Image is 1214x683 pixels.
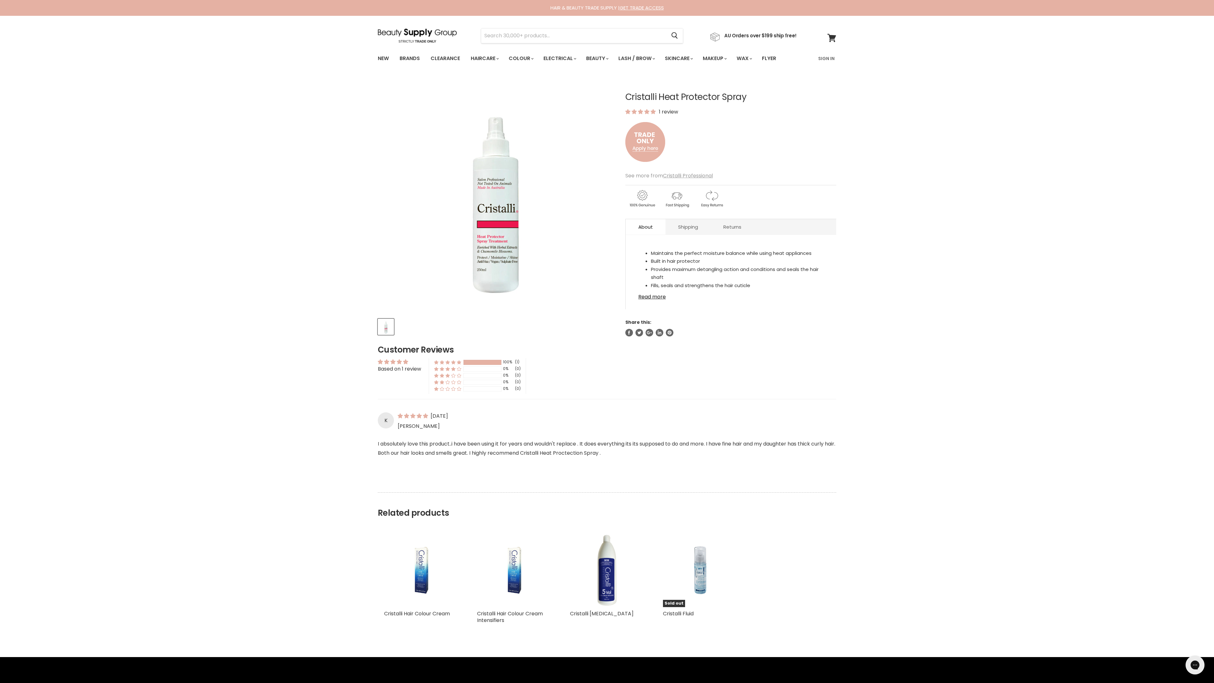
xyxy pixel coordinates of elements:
[481,28,683,43] form: Product
[660,52,697,65] a: Skincare
[373,49,798,68] ul: Main menu
[625,189,659,208] img: genuine.gif
[711,219,754,235] a: Returns
[665,219,711,235] a: Shipping
[384,533,458,607] a: Cristalli Hair Colour Cream
[570,610,634,617] a: Cristalli [MEDICAL_DATA]
[378,412,394,428] div: K
[539,52,580,65] a: Electrical
[660,189,694,208] img: shipping.gif
[698,52,731,65] a: Makeup
[378,77,614,313] div: Cristalli Heat Protector Spray image. Click or Scroll to Zoom.
[1182,653,1208,677] iframe: Gorgias live chat messenger
[695,189,728,208] img: returns.gif
[663,533,737,607] a: Cristalli Fluid Sold out
[732,52,756,65] a: Wax
[814,52,838,65] a: Sign In
[625,319,836,336] aside: Share this:
[378,319,394,335] button: Cristalli Heat Protector Spray
[398,423,440,430] span: [PERSON_NAME]
[620,4,664,11] a: GET TRADE ACCESS
[638,290,824,300] a: Read more
[370,49,844,68] nav: Main
[625,92,836,102] h1: Cristalli Heat Protector Spray
[395,52,425,65] a: Brands
[384,610,450,617] a: Cristalli Hair Colour Cream
[625,116,665,168] img: to.png
[503,360,513,365] div: 100%
[378,366,421,372] div: Based on 1 review
[651,265,824,281] li: Provides maximum detangling action and conditions and seals the hair shaft
[663,172,713,179] a: Cristalli Professional
[431,412,448,420] span: [DATE]
[625,172,713,179] span: See more from
[377,317,615,335] div: Product thumbnails
[477,533,551,607] a: Cristalli Hair Colour Cream
[370,5,844,11] div: HAIR & BEAUTY TRADE SUPPLY |
[625,319,651,325] span: Share this:
[398,412,429,420] span: 5 star review
[373,52,394,65] a: New
[757,52,781,65] a: Flyer
[378,319,393,334] img: Cristalli Heat Protector Spray
[663,600,685,607] span: Sold out
[466,52,503,65] a: Haircare
[666,28,683,43] button: Search
[515,360,519,365] div: (1)
[570,533,644,607] a: Cristalli Peroxide Cristalli Peroxide
[378,344,836,355] h2: Customer Reviews
[651,257,824,265] li: Built in hair protector
[426,52,465,65] a: Clearance
[614,52,659,65] a: Lash / Brow
[626,219,665,235] a: About
[651,281,824,290] li: Fills, seals and strengthens the hair cuticle
[378,492,836,518] h2: Related products
[651,249,824,257] li: Maintains the perfect moisture balance while using heat appliances
[504,52,537,65] a: Colour
[489,533,539,607] img: Cristalli Hair Colour Cream
[396,533,446,607] img: Cristalli Hair Colour Cream
[477,610,543,624] a: Cristalli Hair Colour Cream Intensifiers
[651,289,824,298] li: Protects from thermal tool damage
[663,610,694,617] a: Cristalli Fluid
[657,108,678,115] span: 1 review
[625,108,657,115] span: 5.00 stars
[570,533,644,607] img: Cristalli Peroxide
[675,533,725,607] img: Cristalli Fluid
[581,52,612,65] a: Beauty
[378,358,421,366] div: Average rating is 5.00 stars
[481,28,666,43] input: Search
[378,440,836,466] p: I absolutely love this product..i have been using it for years and wouldn't replace . It does eve...
[434,360,461,365] div: 100% (1) reviews with 5 star rating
